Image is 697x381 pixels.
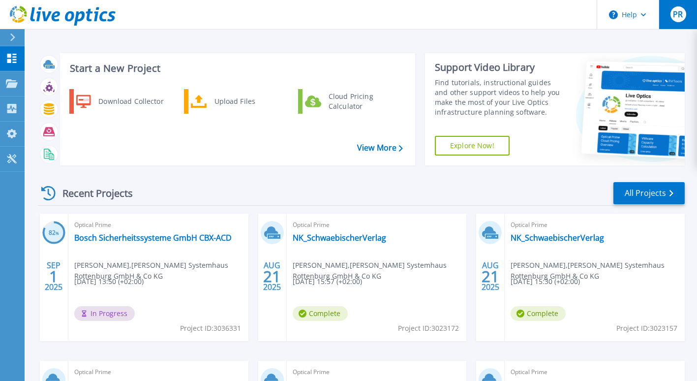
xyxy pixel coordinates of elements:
a: Download Collector [69,89,170,114]
div: Download Collector [93,92,168,111]
a: NK_SchwaebischerVerlag [511,233,604,243]
span: 21 [482,272,499,281]
div: Support Video Library [435,61,564,74]
span: [PERSON_NAME] , [PERSON_NAME] Systemhaus Rottenburg GmbH & Co KG [511,260,685,282]
span: PR [673,10,683,18]
span: % [56,230,59,236]
span: 1 [49,272,58,281]
span: Complete [511,306,566,321]
div: Upload Files [210,92,282,111]
span: Project ID: 3023157 [616,323,677,334]
a: All Projects [613,182,685,204]
a: Cloud Pricing Calculator [298,89,399,114]
div: Recent Projects [38,181,146,205]
a: View More [357,143,403,153]
span: [PERSON_NAME] , [PERSON_NAME] Systemhaus Rottenburg GmbH & Co KG [293,260,467,282]
a: Upload Files [184,89,285,114]
a: NK_SchwaebischerVerlag [293,233,386,243]
span: [DATE] 15:57 (+02:00) [293,276,362,287]
span: Project ID: 3023172 [398,323,459,334]
span: In Progress [74,306,135,321]
span: [PERSON_NAME] , [PERSON_NAME] Systemhaus Rottenburg GmbH & Co KG [74,260,248,282]
span: 21 [263,272,281,281]
span: Optical Prime [511,220,679,230]
a: Bosch Sicherheitssysteme GmbH CBX-ACD [74,233,232,243]
div: SEP 2025 [44,258,63,294]
h3: 82 [42,227,65,239]
span: Optical Prime [511,367,679,378]
span: Optical Prime [293,220,461,230]
div: AUG 2025 [481,258,500,294]
span: Project ID: 3036331 [180,323,241,334]
span: [DATE] 15:30 (+02:00) [511,276,580,287]
span: Optical Prime [74,367,242,378]
div: Find tutorials, instructional guides and other support videos to help you make the most of your L... [435,78,564,117]
span: Optical Prime [293,367,461,378]
span: [DATE] 13:50 (+02:00) [74,276,144,287]
div: Cloud Pricing Calculator [324,92,396,111]
a: Explore Now! [435,136,510,156]
h3: Start a New Project [70,63,402,74]
span: Complete [293,306,348,321]
div: AUG 2025 [263,258,281,294]
span: Optical Prime [74,220,242,230]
